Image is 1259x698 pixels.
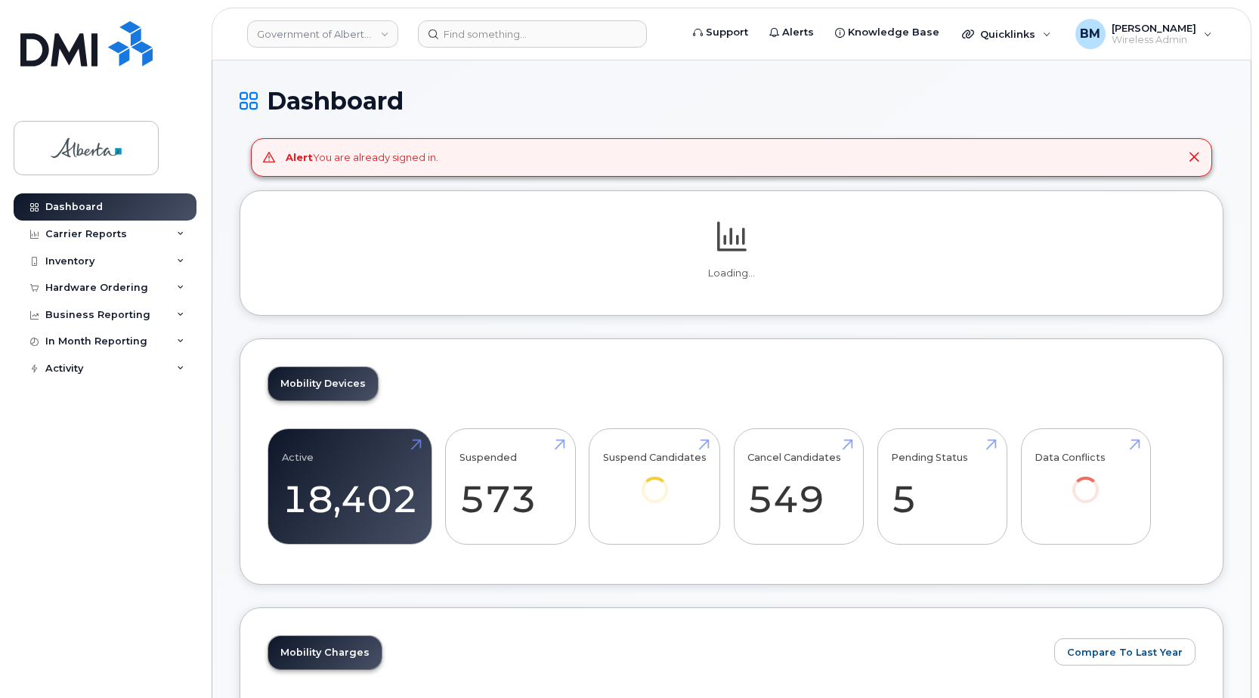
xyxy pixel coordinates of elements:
a: Pending Status 5 [891,437,993,536]
a: Suspended 573 [459,437,561,536]
a: Data Conflicts [1035,437,1137,523]
a: Cancel Candidates 549 [747,437,849,536]
h1: Dashboard [240,88,1223,114]
strong: Alert [286,151,313,163]
span: Compare To Last Year [1067,645,1183,659]
a: Suspend Candidates [603,437,707,523]
a: Mobility Charges [268,636,382,669]
a: Active 18,402 [282,437,418,536]
a: Mobility Devices [268,367,378,400]
button: Compare To Last Year [1054,638,1196,666]
div: You are already signed in. [286,150,438,165]
p: Loading... [268,267,1196,280]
